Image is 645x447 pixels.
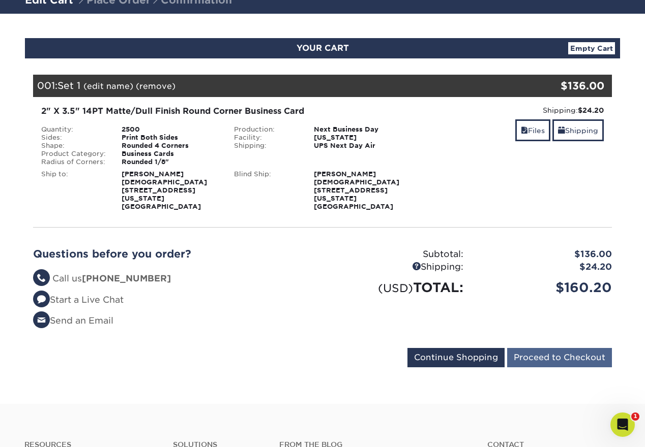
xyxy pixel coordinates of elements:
[83,81,133,91] a: (edit name)
[471,278,620,297] div: $160.20
[41,105,411,117] div: 2" X 3.5" 14PT Matte/Dull Finish Round Corner Business Card
[3,416,86,443] iframe: Google Customer Reviews
[34,134,114,142] div: Sides:
[610,412,635,437] iframe: Intercom live chat
[322,278,471,297] div: TOTAL:
[515,78,604,93] div: $136.00
[322,248,471,261] div: Subtotal:
[226,170,307,211] div: Blind Ship:
[578,106,604,114] strong: $24.20
[314,170,399,210] strong: [PERSON_NAME] [DEMOGRAPHIC_DATA] [STREET_ADDRESS] [US_STATE][GEOGRAPHIC_DATA]
[306,125,419,134] div: Next Business Day
[306,134,419,142] div: [US_STATE]
[114,142,226,150] div: Rounded 4 Corners
[515,119,550,141] a: Files
[226,125,307,134] div: Production:
[34,142,114,150] div: Shape:
[378,281,413,295] small: (USD)
[114,150,226,158] div: Business Cards
[226,142,307,150] div: Shipping:
[114,134,226,142] div: Print Both Sides
[322,261,471,274] div: Shipping:
[34,150,114,158] div: Product Category:
[407,348,505,367] input: Continue Shopping
[136,81,175,91] a: (remove)
[226,134,307,142] div: Facility:
[306,142,419,150] div: UPS Next Day Air
[33,272,315,285] li: Call us
[114,125,226,134] div: 2500
[34,158,114,166] div: Radius of Corners:
[33,315,113,326] a: Send an Email
[33,248,315,260] h2: Questions before you order?
[552,119,604,141] a: Shipping
[114,158,226,166] div: Rounded 1/8"
[82,273,171,283] strong: [PHONE_NUMBER]
[568,42,615,54] a: Empty Cart
[426,105,604,115] div: Shipping:
[33,75,515,97] div: 001:
[297,43,349,53] span: YOUR CART
[521,126,528,135] span: files
[33,295,124,305] a: Start a Live Chat
[471,261,620,274] div: $24.20
[558,126,565,135] span: shipping
[34,125,114,134] div: Quantity:
[34,170,114,211] div: Ship to:
[57,80,80,91] span: Set 1
[122,170,207,210] strong: [PERSON_NAME] [DEMOGRAPHIC_DATA] [STREET_ADDRESS] [US_STATE][GEOGRAPHIC_DATA]
[507,348,612,367] input: Proceed to Checkout
[631,412,639,421] span: 1
[471,248,620,261] div: $136.00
